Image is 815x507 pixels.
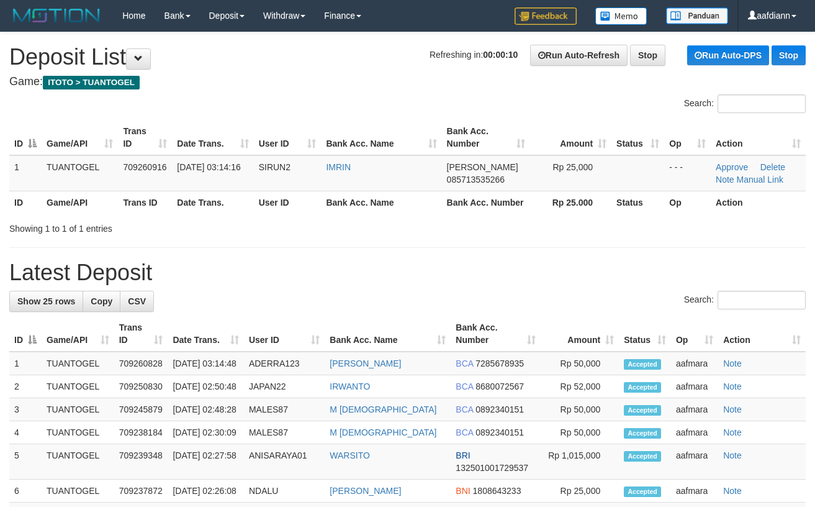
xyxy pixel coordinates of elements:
[447,175,505,185] span: Copy 085713535266 to clipboard
[718,316,806,352] th: Action: activate to sort column ascending
[723,486,742,496] a: Note
[611,120,664,155] th: Status: activate to sort column ascending
[9,352,42,375] td: 1
[43,76,140,89] span: ITOTO > TUANTOGEL
[244,398,325,421] td: MALES87
[473,486,521,496] span: Copy 1808643233 to clipboard
[259,162,290,172] span: SIRUN2
[772,45,806,65] a: Stop
[451,316,540,352] th: Bank Acc. Number: activate to sort column ascending
[168,352,244,375] td: [DATE] 03:14:48
[168,316,244,352] th: Date Trans.: activate to sort column ascending
[666,7,728,24] img: panduan.png
[624,359,661,370] span: Accepted
[475,359,524,368] span: Copy 7285678935 to clipboard
[42,191,118,214] th: Game/API
[456,359,473,368] span: BCA
[9,155,42,191] td: 1
[42,480,114,503] td: TUANTOGEL
[330,450,370,460] a: WARSITO
[624,486,661,497] span: Accepted
[9,120,42,155] th: ID: activate to sort column descending
[9,421,42,444] td: 4
[541,444,619,480] td: Rp 1,015,000
[530,191,611,214] th: Rp 25.000
[244,375,325,398] td: JAPAN22
[244,421,325,444] td: MALES87
[530,120,611,155] th: Amount: activate to sort column ascending
[9,260,806,285] h1: Latest Deposit
[456,486,470,496] span: BNI
[737,175,784,185] a: Manual Link
[9,444,42,480] td: 5
[91,296,112,306] span: Copy
[9,191,42,214] th: ID
[442,191,531,214] th: Bank Acc. Number
[321,120,441,155] th: Bank Acc. Name: activate to sort column ascending
[475,381,524,391] span: Copy 8680072567 to clipboard
[671,421,718,444] td: aafmara
[9,45,806,70] h1: Deposit List
[42,444,114,480] td: TUANTOGEL
[687,45,769,65] a: Run Auto-DPS
[330,486,401,496] a: [PERSON_NAME]
[456,427,473,437] span: BCA
[530,45,628,66] a: Run Auto-Refresh
[9,375,42,398] td: 2
[9,291,83,312] a: Show 25 rows
[684,94,806,113] label: Search:
[325,316,451,352] th: Bank Acc. Name: activate to sort column ascending
[42,398,114,421] td: TUANTOGEL
[244,352,325,375] td: ADERRA123
[114,421,168,444] td: 709238184
[475,427,524,437] span: Copy 0892340151 to clipboard
[168,480,244,503] td: [DATE] 02:26:08
[254,120,322,155] th: User ID: activate to sort column ascending
[326,162,351,172] a: IMRIN
[541,398,619,421] td: Rp 50,000
[9,316,42,352] th: ID: activate to sort column descending
[123,162,166,172] span: 709260916
[541,480,619,503] td: Rp 25,000
[9,76,806,88] h4: Game:
[723,381,742,391] a: Note
[711,191,806,214] th: Action
[671,375,718,398] td: aafmara
[664,155,711,191] td: - - -
[114,444,168,480] td: 709239348
[723,359,742,368] a: Note
[330,359,401,368] a: [PERSON_NAME]
[630,45,665,66] a: Stop
[114,316,168,352] th: Trans ID: activate to sort column ascending
[624,405,661,416] span: Accepted
[17,296,75,306] span: Show 25 rows
[541,421,619,444] td: Rp 50,000
[172,191,253,214] th: Date Trans.
[541,352,619,375] td: Rp 50,000
[128,296,146,306] span: CSV
[723,450,742,460] a: Note
[716,162,748,172] a: Approve
[9,217,330,235] div: Showing 1 to 1 of 1 entries
[671,480,718,503] td: aafmara
[456,463,528,473] span: Copy 132501001729537 to clipboard
[611,191,664,214] th: Status
[475,404,524,414] span: Copy 0892340151 to clipboard
[624,428,661,439] span: Accepted
[9,398,42,421] td: 3
[456,381,473,391] span: BCA
[718,291,806,309] input: Search:
[120,291,154,312] a: CSV
[244,444,325,480] td: ANISARAYA01
[447,162,518,172] span: [PERSON_NAME]
[172,120,253,155] th: Date Trans.: activate to sort column ascending
[716,175,734,185] a: Note
[442,120,531,155] th: Bank Acc. Number: activate to sort column ascending
[321,191,441,214] th: Bank Acc. Name
[118,120,172,155] th: Trans ID: activate to sort column ascending
[330,381,370,391] a: IRWANTO
[723,427,742,437] a: Note
[664,191,711,214] th: Op
[114,480,168,503] td: 709237872
[168,421,244,444] td: [DATE] 02:30:09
